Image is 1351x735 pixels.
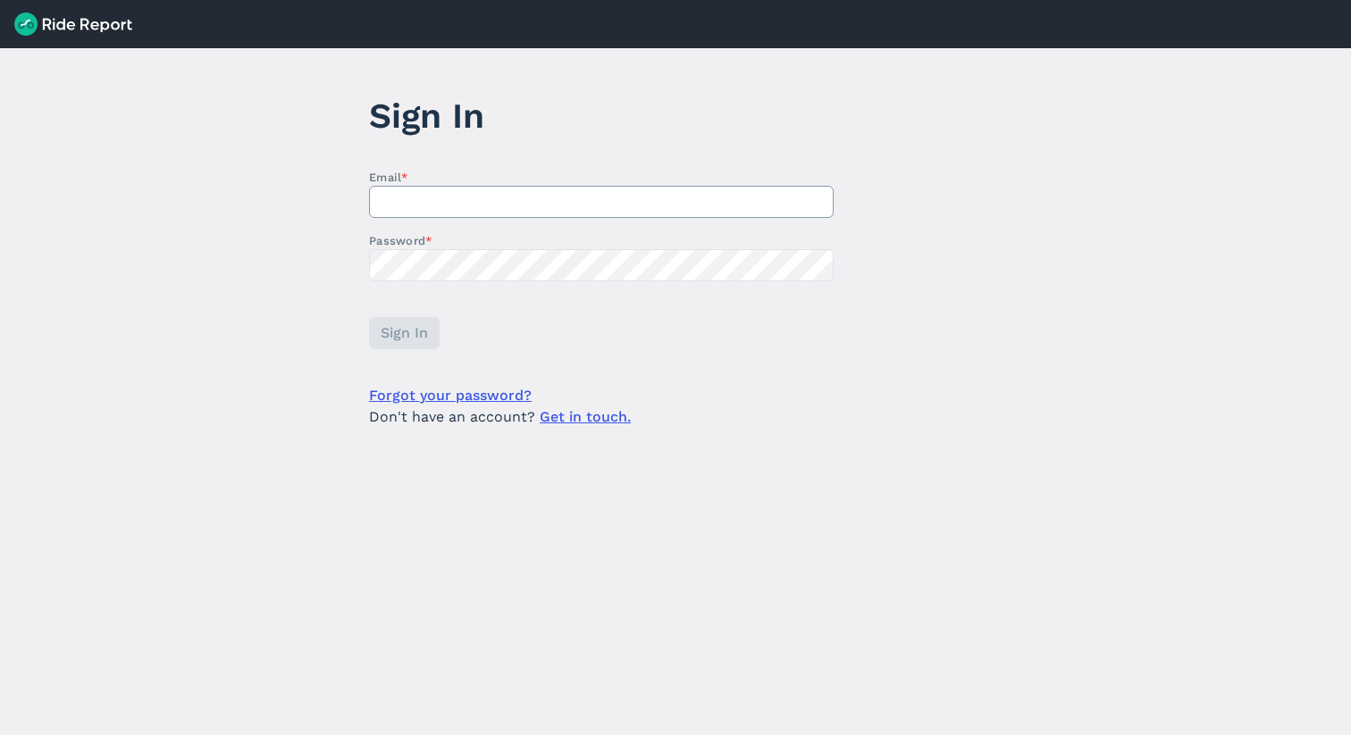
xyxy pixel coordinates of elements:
[14,13,132,36] img: Ride Report
[369,232,834,249] label: Password
[369,385,532,406] a: Forgot your password?
[369,169,834,186] label: Email
[381,322,428,344] span: Sign In
[369,91,834,140] h1: Sign In
[369,317,440,349] button: Sign In
[540,408,631,425] a: Get in touch.
[369,406,631,428] span: Don't have an account?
